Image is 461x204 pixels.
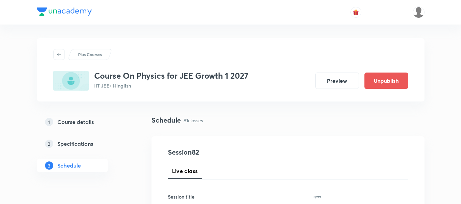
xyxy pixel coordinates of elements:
h5: Schedule [57,161,81,170]
h3: Course On Physics for JEE Growth 1 2027 [94,71,248,81]
h4: Session 82 [168,147,292,157]
a: Company Logo [37,7,92,17]
button: Unpublish [364,73,408,89]
p: IIT JEE • Hinglish [94,82,248,89]
p: 1 [45,118,53,126]
h5: Course details [57,118,94,126]
a: 2Specifications [37,137,130,151]
img: Company Logo [37,7,92,16]
h6: Session title [168,193,195,200]
h4: Schedule [152,115,181,125]
h5: Specifications [57,140,93,148]
span: Live class [172,167,198,175]
img: AF1CB2E0-DF56-4CDD-9072-C263157DF92D_plus.png [53,71,89,91]
button: Preview [315,73,359,89]
p: 0/99 [314,195,321,199]
p: 3 [45,161,53,170]
p: 2 [45,140,53,148]
p: Plus Courses [78,51,102,58]
img: nikita patil [413,6,424,18]
a: 1Course details [37,115,130,129]
img: avatar [353,9,359,15]
p: 81 classes [184,117,203,124]
button: avatar [350,7,361,18]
